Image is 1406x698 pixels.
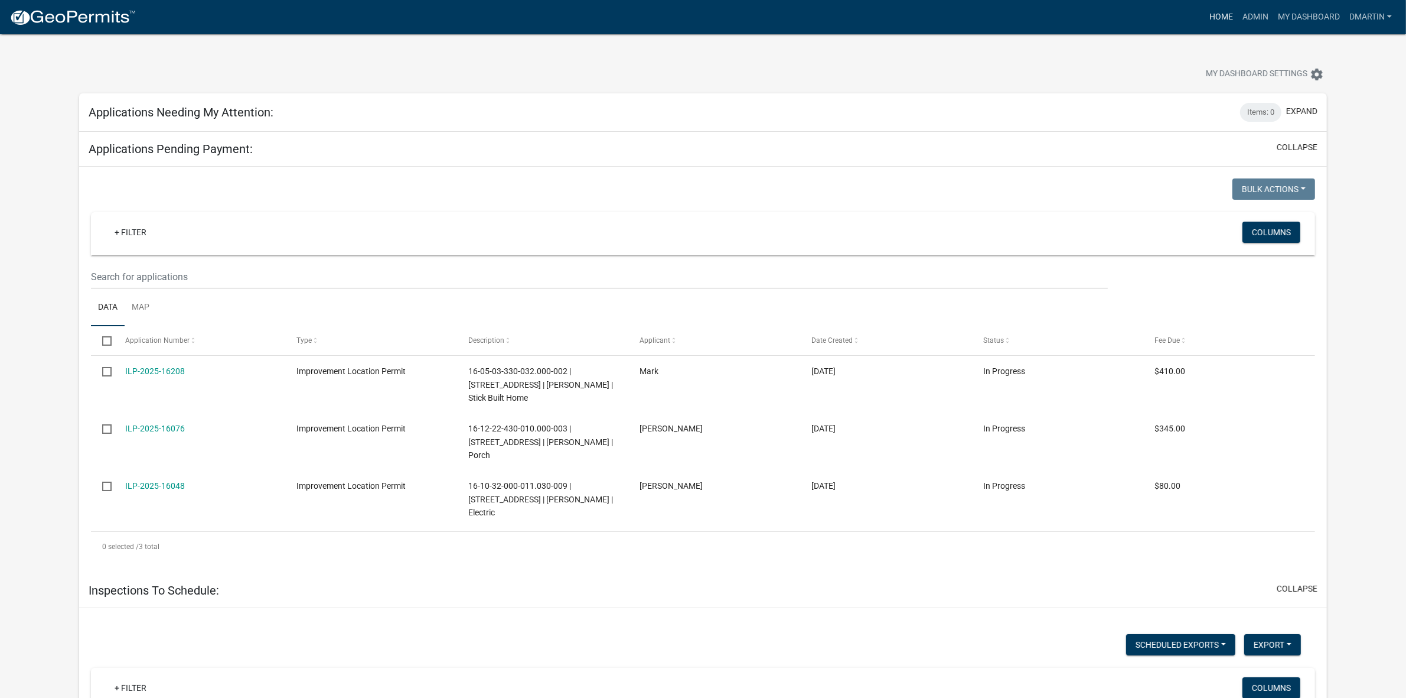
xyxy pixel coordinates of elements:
span: Fee Due [1155,336,1180,345]
span: Mark [640,366,659,376]
button: Bulk Actions [1232,178,1315,200]
span: My Dashboard Settings [1206,67,1307,82]
span: 16-05-03-330-032.000-002 | 306 E JEFFERSON ST | Mark Belcher | Stick Built Home [468,366,613,403]
span: 02/12/2025 [811,481,836,491]
a: ILP-2025-16208 [125,366,185,376]
span: Description [468,336,504,345]
i: settings [1310,67,1324,82]
span: Improvement Location Permit [296,366,406,376]
button: My Dashboard Settingssettings [1196,63,1333,86]
span: Improvement Location Permit [296,481,406,491]
span: Applicant [640,336,671,345]
span: Blake [640,481,703,491]
h5: Applications Needing My Attention: [89,105,273,119]
a: Data [91,289,125,327]
span: 16-12-22-430-010.000-003 | 7304 W CO RD 300 S | Courtland Robertson | Porch [468,424,613,460]
a: Home [1205,6,1238,28]
a: ILP-2025-16048 [125,481,185,491]
button: collapse [1277,583,1317,595]
span: Application Number [125,336,190,345]
div: Items: 0 [1240,103,1281,122]
a: My Dashboard [1273,6,1345,28]
datatable-header-cell: Status [972,326,1144,355]
span: 07/09/2025 [811,366,836,376]
a: Admin [1238,6,1273,28]
datatable-header-cell: Fee Due [1143,326,1315,355]
span: $80.00 [1155,481,1181,491]
datatable-header-cell: Date Created [800,326,972,355]
span: 03/24/2025 [811,424,836,433]
button: expand [1286,105,1317,118]
span: $410.00 [1155,366,1186,376]
a: Map [125,289,156,327]
h5: Inspections To Schedule: [89,583,219,598]
span: Status [983,336,1004,345]
span: In Progress [983,366,1025,376]
datatable-header-cell: Type [285,326,457,355]
button: Columns [1242,222,1300,243]
input: Search for applications [91,265,1108,289]
div: collapse [79,167,1327,573]
span: In Progress [983,481,1025,491]
span: 16-10-32-000-011.030-009 | 2316 E CO RD 500 S | Blake Butz | Electric [468,481,613,518]
datatable-header-cell: Select [91,326,113,355]
datatable-header-cell: Application Number [113,326,285,355]
span: $345.00 [1155,424,1186,433]
span: Improvement Location Permit [296,424,406,433]
button: Scheduled Exports [1126,634,1235,655]
h5: Applications Pending Payment: [89,142,253,156]
span: 0 selected / [102,543,139,551]
span: Date Created [811,336,853,345]
span: In Progress [983,424,1025,433]
span: Courtland Robertson [640,424,703,433]
a: ILP-2025-16076 [125,424,185,433]
datatable-header-cell: Description [457,326,629,355]
span: Type [296,336,312,345]
a: + Filter [105,222,156,243]
datatable-header-cell: Applicant [628,326,800,355]
button: collapse [1277,141,1317,154]
div: 3 total [91,532,1315,561]
a: dmartin [1345,6,1397,28]
button: Export [1244,634,1301,655]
